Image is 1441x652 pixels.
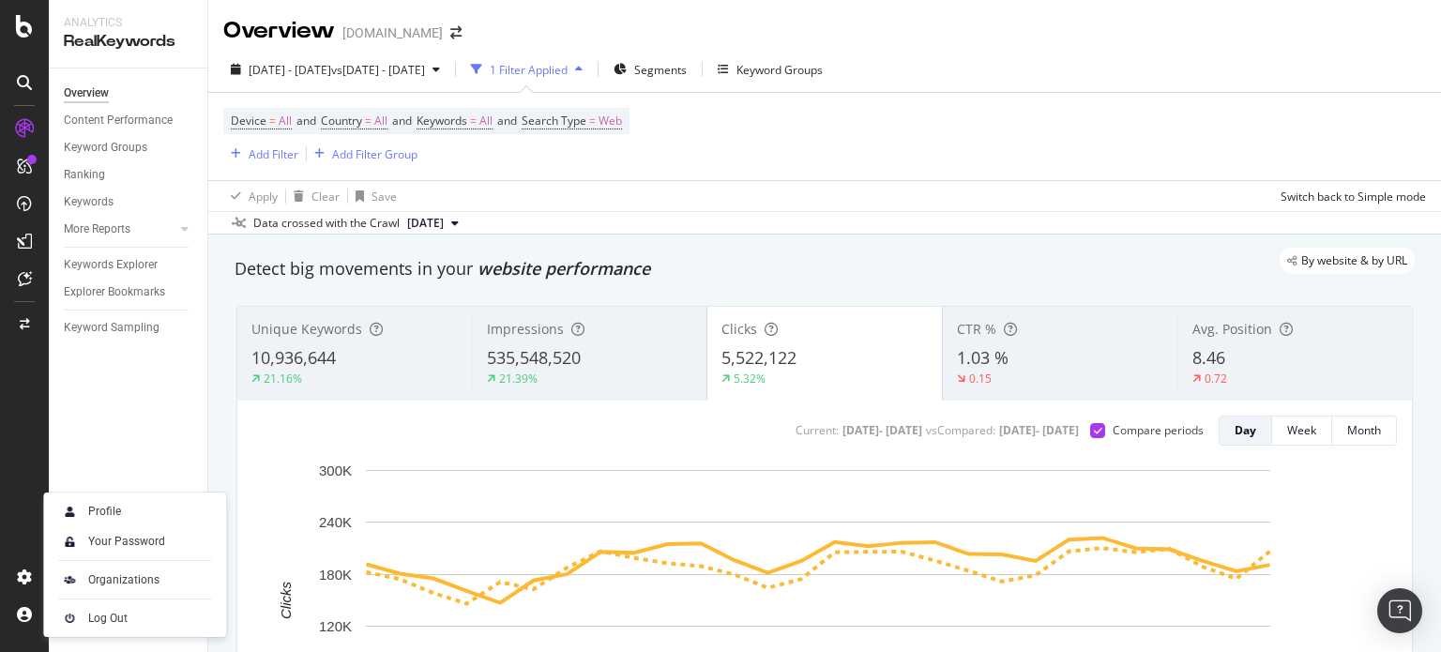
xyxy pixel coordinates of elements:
[269,113,276,129] span: =
[1192,320,1272,338] span: Avg. Position
[342,23,443,42] div: [DOMAIN_NAME]
[64,255,158,275] div: Keywords Explorer
[264,371,302,387] div: 21.16%
[251,320,362,338] span: Unique Keywords
[634,62,687,78] span: Segments
[64,318,159,338] div: Keyword Sampling
[279,108,292,134] span: All
[88,504,121,519] div: Profile
[734,371,766,387] div: 5.32%
[479,108,493,134] span: All
[296,113,316,129] span: and
[957,346,1009,369] span: 1.03 %
[407,215,444,232] span: 2025 Sep. 1st
[463,54,590,84] button: 1 Filter Applied
[450,26,462,39] div: arrow-right-arrow-left
[721,346,796,369] span: 5,522,122
[1301,255,1407,266] span: By website & by URL
[321,113,362,129] span: Country
[286,181,340,211] button: Clear
[223,54,447,84] button: [DATE] - [DATE]vs[DATE] - [DATE]
[223,181,278,211] button: Apply
[487,346,581,369] span: 535,548,520
[51,567,219,593] a: Organizations
[58,530,81,553] img: tUVSALn78D46LlpAY8klYZqgKwTuBm2K29c6p1XQNDCsM0DgKSSoAXXevcAwljcHBINEg0LrUEktgcYYD5sVUphq1JigPmkfB...
[311,189,340,205] div: Clear
[1377,588,1422,633] div: Open Intercom Messenger
[51,605,219,631] a: Log Out
[64,220,130,239] div: More Reports
[64,31,192,53] div: RealKeywords
[599,108,622,134] span: Web
[1280,248,1415,274] div: legacy label
[487,320,564,338] span: Impressions
[1235,422,1256,438] div: Day
[319,618,352,634] text: 120K
[231,113,266,129] span: Device
[490,62,568,78] div: 1 Filter Applied
[64,220,175,239] a: More Reports
[58,500,81,523] img: Xx2yTbCeVcdxHMdxHOc+8gctb42vCocUYgAAAABJRU5ErkJggg==
[51,528,219,554] a: Your Password
[969,371,992,387] div: 0.15
[400,212,466,235] button: [DATE]
[88,611,128,626] div: Log Out
[470,113,477,129] span: =
[251,346,336,369] span: 10,936,644
[249,146,298,162] div: Add Filter
[1192,346,1225,369] span: 8.46
[372,189,397,205] div: Save
[64,111,173,130] div: Content Performance
[64,192,194,212] a: Keywords
[64,165,105,185] div: Ranking
[374,108,387,134] span: All
[589,113,596,129] span: =
[999,422,1079,438] div: [DATE] - [DATE]
[64,318,194,338] a: Keyword Sampling
[51,498,219,524] a: Profile
[348,181,397,211] button: Save
[1205,371,1227,387] div: 0.72
[64,282,194,302] a: Explorer Bookmarks
[64,165,194,185] a: Ranking
[249,189,278,205] div: Apply
[1272,416,1332,446] button: Week
[332,146,417,162] div: Add Filter Group
[796,422,839,438] div: Current:
[278,581,294,618] text: Clicks
[88,534,165,549] div: Your Password
[606,54,694,84] button: Segments
[842,422,922,438] div: [DATE] - [DATE]
[1219,416,1272,446] button: Day
[331,62,425,78] span: vs [DATE] - [DATE]
[522,113,586,129] span: Search Type
[64,138,147,158] div: Keyword Groups
[1332,416,1397,446] button: Month
[721,320,757,338] span: Clicks
[64,255,194,275] a: Keywords Explorer
[223,15,335,47] div: Overview
[307,143,417,165] button: Add Filter Group
[392,113,412,129] span: and
[64,138,194,158] a: Keyword Groups
[64,83,109,103] div: Overview
[417,113,467,129] span: Keywords
[223,143,298,165] button: Add Filter
[64,282,165,302] div: Explorer Bookmarks
[1113,422,1204,438] div: Compare periods
[499,371,538,387] div: 21.39%
[710,54,830,84] button: Keyword Groups
[1273,181,1426,211] button: Switch back to Simple mode
[64,111,194,130] a: Content Performance
[1281,189,1426,205] div: Switch back to Simple mode
[88,572,159,587] div: Organizations
[64,83,194,103] a: Overview
[497,113,517,129] span: and
[957,320,996,338] span: CTR %
[64,192,114,212] div: Keywords
[926,422,995,438] div: vs Compared :
[1287,422,1316,438] div: Week
[736,62,823,78] div: Keyword Groups
[365,113,372,129] span: =
[58,607,81,629] img: prfnF3csMXgAAAABJRU5ErkJggg==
